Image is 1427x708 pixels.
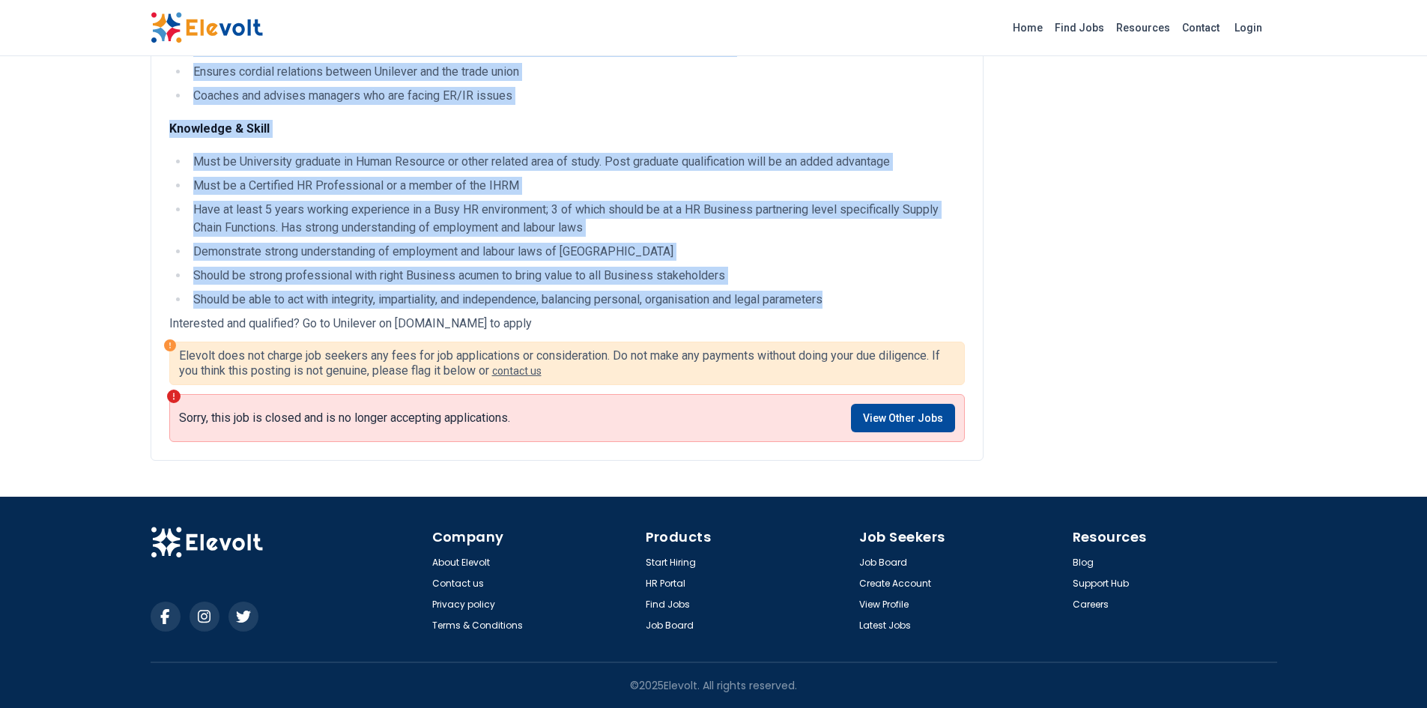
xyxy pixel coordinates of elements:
a: Job Board [646,620,694,632]
a: View Other Jobs [851,404,955,432]
h4: Products [646,527,850,548]
a: Contact us [432,578,484,590]
a: Latest Jobs [859,620,911,632]
p: Elevolt does not charge job seekers any fees for job applications or consideration. Do not make a... [179,348,955,378]
a: Job Board [859,557,907,569]
a: Home [1007,16,1049,40]
a: Contact [1176,16,1225,40]
a: Support Hub [1073,578,1129,590]
a: contact us [492,365,542,377]
a: Terms & Conditions [432,620,523,632]
p: Sorry, this job is closed and is no longer accepting applications. [179,411,510,426]
strong: Knowledge & Skill [169,121,270,136]
li: Should be strong professional with right Business acumen to bring value to all Business stakeholders [189,267,965,285]
li: Must be a Certified HR Professional or a member of the IHRM [189,177,965,195]
a: HR Portal [646,578,685,590]
li: Have at least 5 years working experience in a Busy HR environment; 3 of which should be at a HR B... [189,201,965,237]
a: Privacy policy [432,599,495,611]
a: Blog [1073,557,1094,569]
h4: Resources [1073,527,1277,548]
img: Elevolt [151,12,263,43]
img: Elevolt [151,527,263,558]
li: Demonstrate strong understanding of employment and labour laws of [GEOGRAPHIC_DATA] [189,243,965,261]
p: © 2025 Elevolt. All rights reserved. [630,678,797,693]
a: Careers [1073,599,1109,611]
a: About Elevolt [432,557,490,569]
li: Must be University graduate in Human Resource or other related area of study. Post graduate quali... [189,153,965,171]
li: Coaches and advises managers who are facing ER/IR issues [189,87,965,105]
iframe: Chat Widget [1352,636,1427,708]
a: Login [1225,13,1271,43]
a: Start Hiring [646,557,696,569]
a: Resources [1110,16,1176,40]
p: Interested and qualified? Go to Unilever on [DOMAIN_NAME] to apply [169,315,965,333]
a: Find Jobs [646,599,690,611]
a: View Profile [859,599,909,611]
h4: Job Seekers [859,527,1064,548]
h4: Company [432,527,637,548]
li: Should be able to act with integrity, impartiality, and independence, balancing personal, organis... [189,291,965,309]
li: Ensures cordial relations between Unilever and the trade union [189,63,965,81]
a: Find Jobs [1049,16,1110,40]
a: Create Account [859,578,931,590]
